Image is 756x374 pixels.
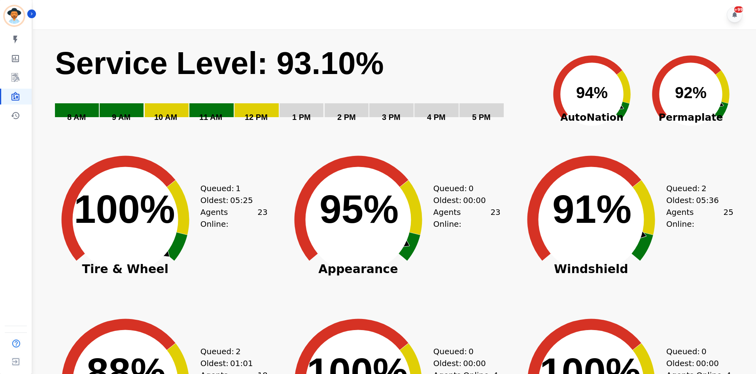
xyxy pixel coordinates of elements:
[54,44,541,133] svg: Service Level: 0%
[433,182,493,194] div: Queued:
[666,357,726,369] div: Oldest:
[696,194,719,206] span: 05:36
[245,113,268,122] text: 12 PM
[490,206,500,230] span: 23
[576,84,608,101] text: 94%
[542,110,641,125] span: AutoNation
[319,187,399,231] text: 95%
[67,113,86,122] text: 8 AM
[200,194,260,206] div: Oldest:
[701,182,707,194] span: 2
[723,206,733,230] span: 25
[200,206,268,230] div: Agents Online:
[641,110,740,125] span: Permaplate
[230,357,253,369] span: 01:01
[46,265,204,273] span: Tire & Wheel
[230,194,253,206] span: 05:25
[512,265,670,273] span: Windshield
[552,187,631,231] text: 91%
[257,206,267,230] span: 23
[463,194,486,206] span: 00:00
[292,113,311,122] text: 1 PM
[199,113,222,122] text: 11 AM
[154,113,177,122] text: 10 AM
[675,84,707,101] text: 92%
[696,357,719,369] span: 00:00
[279,265,437,273] span: Appearance
[433,346,493,357] div: Queued:
[433,194,493,206] div: Oldest:
[666,346,726,357] div: Queued:
[74,187,175,231] text: 100%
[337,113,356,122] text: 2 PM
[200,357,260,369] div: Oldest:
[200,346,260,357] div: Queued:
[200,182,260,194] div: Queued:
[433,206,501,230] div: Agents Online:
[236,346,241,357] span: 2
[427,113,446,122] text: 4 PM
[666,194,726,206] div: Oldest:
[112,113,130,122] text: 9 AM
[433,357,493,369] div: Oldest:
[55,46,384,81] text: Service Level: 93.10%
[469,346,474,357] span: 0
[382,113,401,122] text: 3 PM
[5,6,24,25] img: Bordered avatar
[463,357,486,369] span: 00:00
[666,182,726,194] div: Queued:
[734,6,743,13] div: +99
[469,182,474,194] span: 0
[472,113,491,122] text: 5 PM
[701,346,707,357] span: 0
[236,182,241,194] span: 1
[666,206,733,230] div: Agents Online:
